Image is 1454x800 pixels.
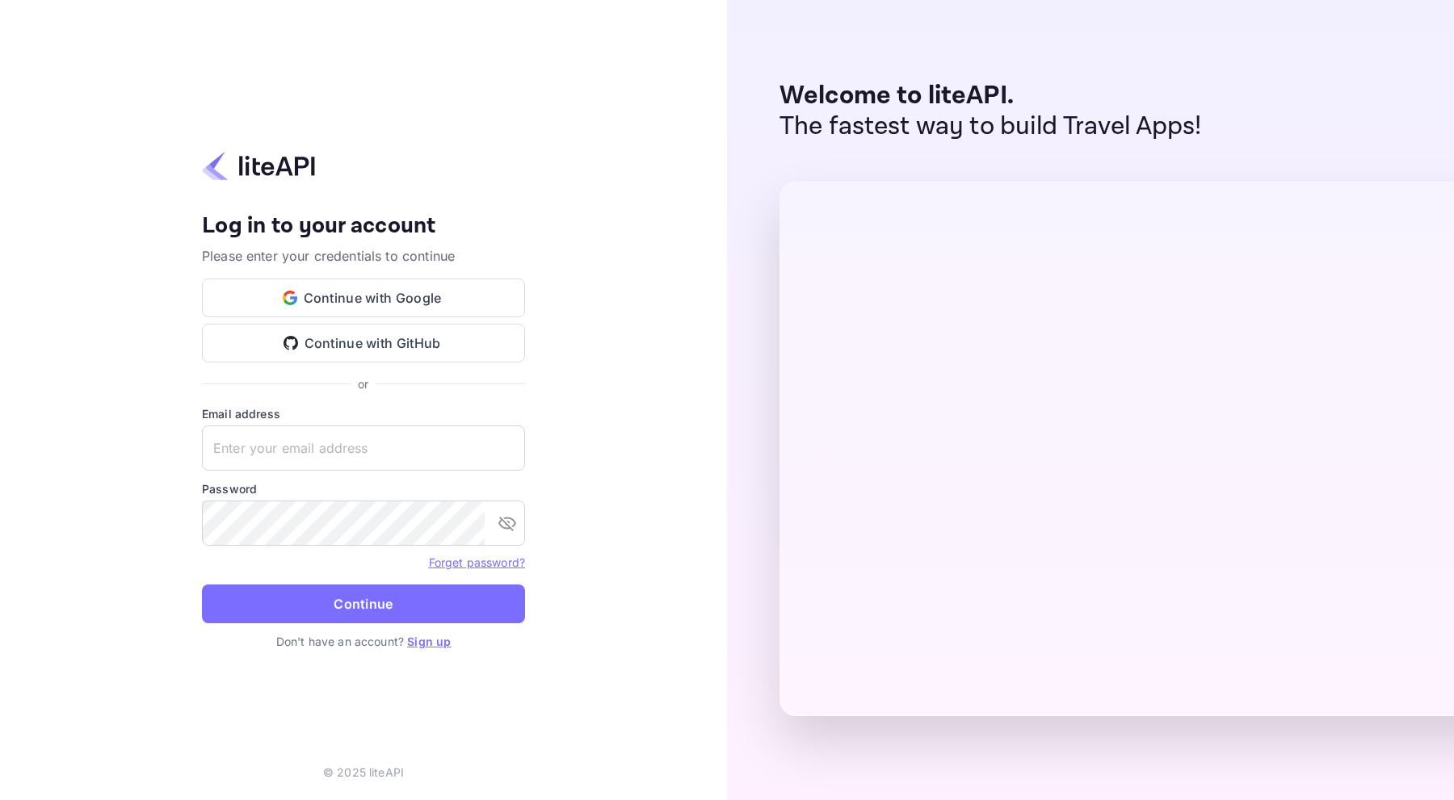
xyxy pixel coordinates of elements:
[407,635,451,648] a: Sign up
[202,405,525,422] label: Email address
[780,81,1202,111] p: Welcome to liteAPI.
[202,212,525,241] h4: Log in to your account
[202,633,525,650] p: Don't have an account?
[202,480,525,497] label: Password
[202,425,525,471] input: Enter your email address
[429,555,525,569] a: Forget password?
[202,279,525,317] button: Continue with Google
[202,584,525,623] button: Continue
[491,507,523,539] button: toggle password visibility
[429,554,525,570] a: Forget password?
[323,764,404,781] p: © 2025 liteAPI
[202,246,525,266] p: Please enter your credentials to continue
[202,150,315,182] img: liteapi
[358,375,368,392] p: or
[202,324,525,362] button: Continue with GitHub
[780,111,1202,142] p: The fastest way to build Travel Apps!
